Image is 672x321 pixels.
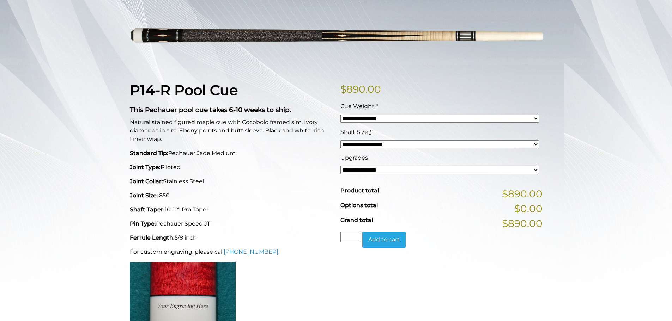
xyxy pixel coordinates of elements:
span: Grand total [340,217,373,223]
span: Cue Weight [340,103,374,110]
p: Stainless Steel [130,177,332,186]
a: [PHONE_NUMBER]. [224,248,279,255]
strong: Ferrule Length: [130,234,175,241]
strong: Pin Type: [130,220,156,227]
span: $890.00 [502,186,543,201]
input: Product quantity [340,232,361,242]
p: 5/8 inch [130,234,332,242]
abbr: required [376,103,378,110]
span: Options total [340,202,378,209]
p: For custom engraving, please call [130,248,332,256]
p: Piloted [130,163,332,172]
img: P14-N.png [130,2,543,71]
p: 10-12" Pro Taper [130,205,332,214]
button: Add to cart [362,232,406,248]
p: Natural stained figured maple cue with Cocobolo framed sim. Ivory diamonds in sim. Ebony points a... [130,118,332,143]
p: Pechauer Speed JT [130,220,332,228]
strong: This Pechauer pool cue takes 6-10 weeks to ship. [130,106,291,114]
strong: Joint Type: [130,164,161,171]
strong: Standard Tip: [130,150,168,156]
span: Upgrades [340,154,368,161]
span: $ [340,83,346,95]
bdi: 890.00 [340,83,381,95]
span: Shaft Size [340,129,368,135]
span: Product total [340,187,379,194]
p: Pechauer Jade Medium [130,149,332,158]
strong: P14-R Pool Cue [130,81,238,99]
span: $0.00 [514,201,543,216]
span: $890.00 [502,216,543,231]
p: .850 [130,191,332,200]
strong: Shaft Taper: [130,206,165,213]
abbr: required [369,129,371,135]
strong: Joint Collar: [130,178,163,185]
strong: Joint Size: [130,192,158,199]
